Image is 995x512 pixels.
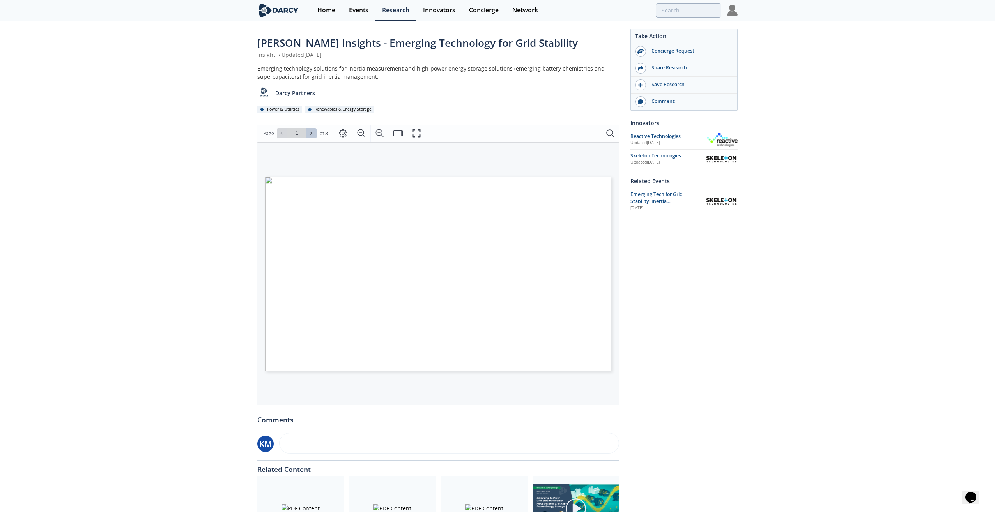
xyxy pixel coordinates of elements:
span: [PERSON_NAME] Insights - Emerging Technology for Grid Stability [257,36,578,50]
div: Network [512,7,538,13]
img: logo-wide.svg [257,4,300,17]
div: Comments [257,411,619,424]
div: Related Events [630,174,738,188]
div: Updated [DATE] [630,140,707,146]
div: Share Research [646,64,733,71]
div: Comment [646,98,733,105]
div: KM [257,436,274,452]
img: Skeleton Technologies [705,196,738,206]
div: Save Research [646,81,733,88]
div: Emerging technology solutions for inertia measurement and high-power energy storage solutions (em... [257,64,619,81]
div: Power & Utilities [257,106,302,113]
img: Skeleton Technologies [705,154,738,164]
a: Emerging Tech for Grid Stability: Inertia Measurement and High Power Energy Storage [DATE] Skelet... [630,191,738,212]
div: Concierge [469,7,499,13]
div: Reactive Technologies [630,133,707,140]
span: • [277,51,282,58]
input: Advanced Search [656,3,721,18]
div: Innovators [630,116,738,130]
div: Take Action [631,32,737,43]
div: Concierge Request [646,48,733,55]
div: Skeleton Technologies [630,152,705,159]
img: Profile [727,5,738,16]
div: Renewables & Energy Storage [305,106,374,113]
p: Darcy Partners [275,89,315,97]
iframe: chat widget [962,481,987,504]
div: Events [349,7,368,13]
div: Research [382,7,409,13]
span: Emerging Tech for Grid Stability: Inertia Measurement and High Power Energy Storage [630,191,685,219]
a: Skeleton Technologies Updated[DATE] Skeleton Technologies [630,152,738,166]
a: Reactive Technologies Updated[DATE] Reactive Technologies [630,133,738,147]
div: Insight Updated [DATE] [257,51,619,59]
div: Updated [DATE] [630,159,705,166]
div: Related Content [257,461,619,473]
div: Home [317,7,335,13]
div: Innovators [423,7,455,13]
div: [DATE] [630,205,699,211]
img: Reactive Technologies [707,133,738,147]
